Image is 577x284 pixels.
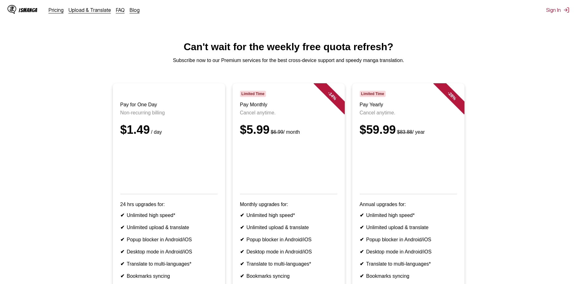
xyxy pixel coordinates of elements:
b: ✔ [360,261,364,267]
h3: Pay Yearly [360,102,457,108]
h3: Pay Monthly [240,102,337,108]
li: Bookmarks syncing [360,273,457,279]
li: Unlimited upload & translate [360,224,457,230]
li: Unlimited high speed* [240,212,337,218]
a: IsManga LogoIsManga [7,5,49,15]
small: / year [396,129,425,135]
div: $59.99 [360,123,457,137]
b: ✔ [240,237,244,242]
b: ✔ [240,273,244,279]
li: Translate to multi-languages* [240,261,337,267]
a: Upload & Translate [69,7,111,13]
li: Popup blocker in Android/iOS [120,237,218,243]
p: Monthly upgrades for: [240,202,337,207]
b: ✔ [240,213,244,218]
p: Cancel anytime. [360,110,457,116]
b: ✔ [360,213,364,218]
li: Desktop mode in Android/iOS [360,249,457,255]
li: Bookmarks syncing [120,273,218,279]
li: Unlimited upload & translate [120,224,218,230]
b: ✔ [120,261,124,267]
b: ✔ [360,237,364,242]
p: Subscribe now to our Premium services for the best cross-device support and speedy manga translat... [5,58,572,63]
b: ✔ [360,273,364,279]
li: Popup blocker in Android/iOS [360,237,457,243]
img: Sign out [563,7,570,13]
iframe: PayPal [360,144,457,185]
b: ✔ [120,249,124,254]
li: Unlimited upload & translate [240,224,337,230]
p: 24 hrs upgrades for: [120,202,218,207]
h3: Pay for One Day [120,102,218,108]
h1: Can't wait for the weekly free quota refresh? [5,41,572,53]
p: Annual upgrades for: [360,202,457,207]
div: $5.99 [240,123,337,137]
b: ✔ [120,213,124,218]
li: Popup blocker in Android/iOS [240,237,337,243]
li: Unlimited high speed* [120,212,218,218]
b: ✔ [360,225,364,230]
div: - 14 % [313,77,351,114]
iframe: PayPal [240,144,337,185]
b: ✔ [240,225,244,230]
small: / month [270,129,300,135]
li: Bookmarks syncing [240,273,337,279]
button: Sign In [546,7,570,13]
div: IsManga [19,7,37,13]
div: - 28 % [433,77,470,114]
li: Desktop mode in Android/iOS [240,249,337,255]
b: ✔ [120,237,124,242]
a: Pricing [49,7,64,13]
s: $83.88 [397,129,412,135]
iframe: PayPal [120,144,218,185]
img: IsManga Logo [7,5,16,14]
b: ✔ [240,261,244,267]
li: Translate to multi-languages* [360,261,457,267]
small: / day [150,129,162,135]
p: Cancel anytime. [240,110,337,116]
p: Non-recurring billing [120,110,218,116]
b: ✔ [240,249,244,254]
span: Limited Time [240,91,266,97]
b: ✔ [360,249,364,254]
a: FAQ [116,7,125,13]
li: Unlimited high speed* [360,212,457,218]
li: Desktop mode in Android/iOS [120,249,218,255]
a: Blog [130,7,140,13]
li: Translate to multi-languages* [120,261,218,267]
div: $1.49 [120,123,218,137]
b: ✔ [120,225,124,230]
s: $6.99 [271,129,283,135]
b: ✔ [120,273,124,279]
span: Limited Time [360,91,386,97]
